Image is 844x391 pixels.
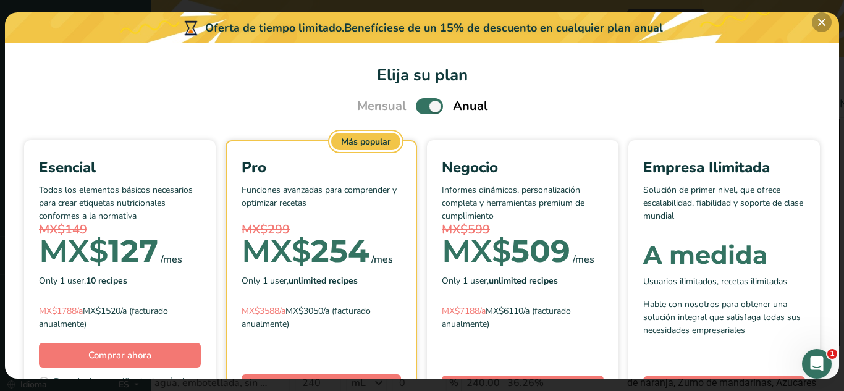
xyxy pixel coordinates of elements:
[39,239,158,264] div: 127
[442,232,511,270] span: MX$
[20,63,824,87] h1: Elija su plan
[242,239,369,264] div: 254
[643,275,787,288] span: Usuarios ilimitados, recetas ilimitadas
[242,156,401,179] div: Pro
[242,274,358,287] span: Only 1 user,
[802,349,832,379] iframe: Intercom live chat
[39,232,108,270] span: MX$
[39,183,201,221] p: Todos los elementos básicos necesarios para crear etiquetas nutricionales conformes a la normativa
[827,349,837,359] span: 1
[453,97,487,116] span: Anual
[442,239,570,264] div: 509
[242,183,401,221] p: Funciones avanzadas para comprender y optimizar recetas
[371,252,393,267] div: /mes
[442,221,604,239] div: MX$599
[161,252,182,267] div: /mes
[489,275,558,287] b: unlimited recipes
[39,156,201,179] div: Esencial
[242,232,311,270] span: MX$
[643,298,805,337] div: Hable con nosotros para obtener una solución integral que satisfaga todas sus necesidades empresa...
[86,275,127,287] b: 10 recipes
[39,305,83,317] span: MX$1788/a
[39,343,201,368] button: Comprar ahora
[643,156,805,179] div: Empresa Ilimitada
[39,221,201,239] div: MX$149
[39,305,201,330] div: MX$1520/a (facturado anualmente)
[357,97,406,116] span: Mensual
[331,133,400,150] div: Más popular
[442,156,604,179] div: Negocio
[242,305,285,317] span: MX$3588/a
[442,305,604,330] div: MX$6110/a (facturado anualmente)
[442,183,604,221] p: Informes dinámicos, personalización completa y herramientas premium de cumplimiento
[573,252,594,267] div: /mes
[242,305,401,330] div: MX$3050/a (facturado anualmente)
[442,274,558,287] span: Only 1 user,
[5,12,839,43] div: Oferta de tiempo limitado.
[242,221,401,239] div: MX$299
[39,274,127,287] span: Only 1 user,
[88,349,151,361] span: Comprar ahora
[442,305,486,317] span: MX$7188/a
[344,20,663,36] div: Benefíciese de un 15% de descuento en cualquier plan anual
[289,275,358,287] b: unlimited recipes
[643,243,805,267] div: A medida
[643,183,805,221] p: Solución de primer nivel, que ofrece escalabilidad, fiabilidad y soporte de clase mundial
